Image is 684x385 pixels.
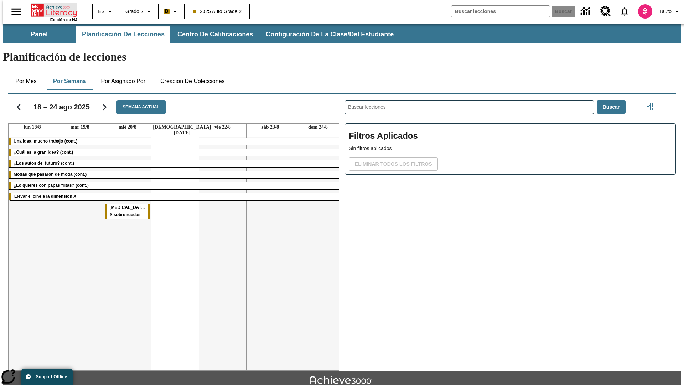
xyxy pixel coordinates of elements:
[4,26,75,43] button: Panel
[155,73,230,90] button: Creación de colecciones
[2,91,339,371] div: Calendario
[105,204,151,219] div: Rayos X sobre ruedas
[123,5,156,18] button: Grado: Grado 2, Elige un grado
[116,100,166,114] button: Semana actual
[451,6,550,17] input: Buscar campo
[634,2,657,21] button: Escoja un nuevo avatar
[21,369,73,385] button: Support Offline
[36,374,67,379] span: Support Offline
[9,171,342,178] div: Modas que pasaron de moda (cont.)
[151,124,213,137] a: 21 de agosto de 2025
[9,149,342,156] div: ¿Cuál es la gran idea? (cont.)
[597,100,626,114] button: Buscar
[349,145,672,152] p: Sin filtros aplicados
[110,205,146,217] span: Rayos X sobre ruedas
[172,26,259,43] button: Centro de calificaciones
[659,8,672,15] span: Tauto
[345,101,594,114] input: Buscar lecciones
[9,138,342,145] div: Una idea, mucho trabajo (cont.)
[161,5,182,18] button: Boost El color de la clase es anaranjado claro. Cambiar el color de la clase.
[6,1,27,22] button: Abrir el menú lateral
[9,182,342,189] div: ¿Lo quieres con papas fritas? (cont.)
[14,183,89,188] span: ¿Lo quieres con papas fritas? (cont.)
[14,161,74,166] span: ¿Los autos del futuro? (cont.)
[95,98,114,116] button: Seguir
[8,73,44,90] button: Por mes
[14,194,76,199] span: Llevar el cine a la dimensión X
[349,127,672,145] h2: Filtros Aplicados
[33,103,90,111] h2: 18 – 24 ago 2025
[260,124,280,131] a: 23 de agosto de 2025
[307,124,329,131] a: 24 de agosto de 2025
[345,123,676,175] div: Filtros Aplicados
[10,98,28,116] button: Regresar
[14,172,87,177] span: Modas que pasaron de moda (cont.)
[47,73,92,90] button: Por semana
[3,26,400,43] div: Subbarra de navegación
[193,8,242,15] span: 2025 Auto Grade 2
[643,99,657,114] button: Menú lateral de filtros
[117,124,138,131] a: 20 de agosto de 2025
[69,124,91,131] a: 19 de agosto de 2025
[9,193,341,200] div: Llevar el cine a la dimensión X
[596,2,615,21] a: Centro de recursos, Se abrirá en una pestaña nueva.
[95,5,118,18] button: Lenguaje: ES, Selecciona un idioma
[339,91,676,371] div: Buscar
[14,139,77,144] span: Una idea, mucho trabajo (cont.)
[213,124,232,131] a: 22 de agosto de 2025
[14,150,73,155] span: ¿Cuál es la gran idea? (cont.)
[615,2,634,21] a: Notificaciones
[657,5,684,18] button: Perfil/Configuración
[9,160,342,167] div: ¿Los autos del futuro? (cont.)
[98,8,105,15] span: ES
[638,4,652,19] img: avatar image
[576,2,596,21] a: Centro de información
[3,50,681,63] h1: Planificación de lecciones
[165,7,169,16] span: B
[125,8,144,15] span: Grado 2
[22,124,42,131] a: 18 de agosto de 2025
[3,24,681,43] div: Subbarra de navegación
[76,26,170,43] button: Planificación de lecciones
[31,3,77,17] a: Portada
[95,73,151,90] button: Por asignado por
[50,17,77,22] span: Edición de NJ
[260,26,399,43] button: Configuración de la clase/del estudiante
[31,2,77,22] div: Portada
